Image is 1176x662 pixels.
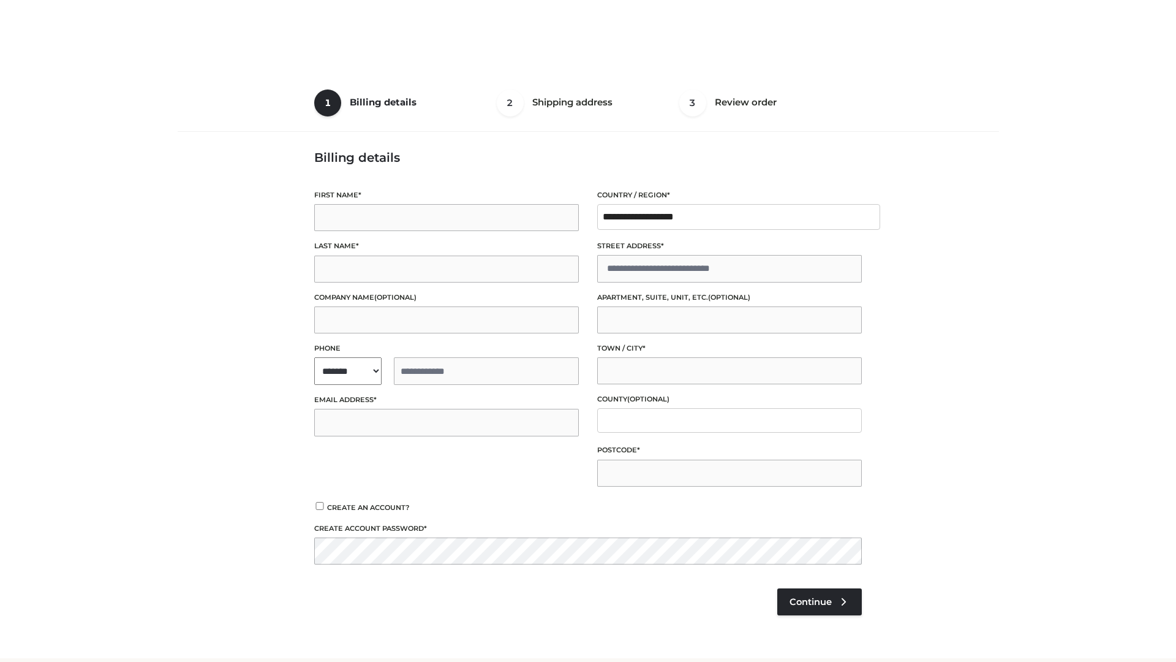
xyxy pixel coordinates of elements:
input: Create an account? [314,502,325,510]
label: Postcode [597,444,862,456]
span: 3 [679,89,706,116]
label: Town / City [597,343,862,354]
h3: Billing details [314,150,862,165]
span: (optional) [374,293,417,302]
label: Country / Region [597,189,862,201]
label: Last name [314,240,579,252]
label: Email address [314,394,579,406]
label: Apartment, suite, unit, etc. [597,292,862,303]
span: (optional) [708,293,750,302]
span: Billing details [350,96,417,108]
a: Continue [777,588,862,615]
span: Shipping address [532,96,612,108]
label: First name [314,189,579,201]
label: Create account password [314,523,862,535]
label: Phone [314,343,579,354]
span: (optional) [627,395,669,403]
span: Continue [790,596,832,607]
span: Create an account? [327,503,410,512]
label: County [597,394,862,405]
label: Street address [597,240,862,252]
span: 2 [497,89,524,116]
span: 1 [314,89,341,116]
label: Company name [314,292,579,303]
span: Review order [715,96,777,108]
